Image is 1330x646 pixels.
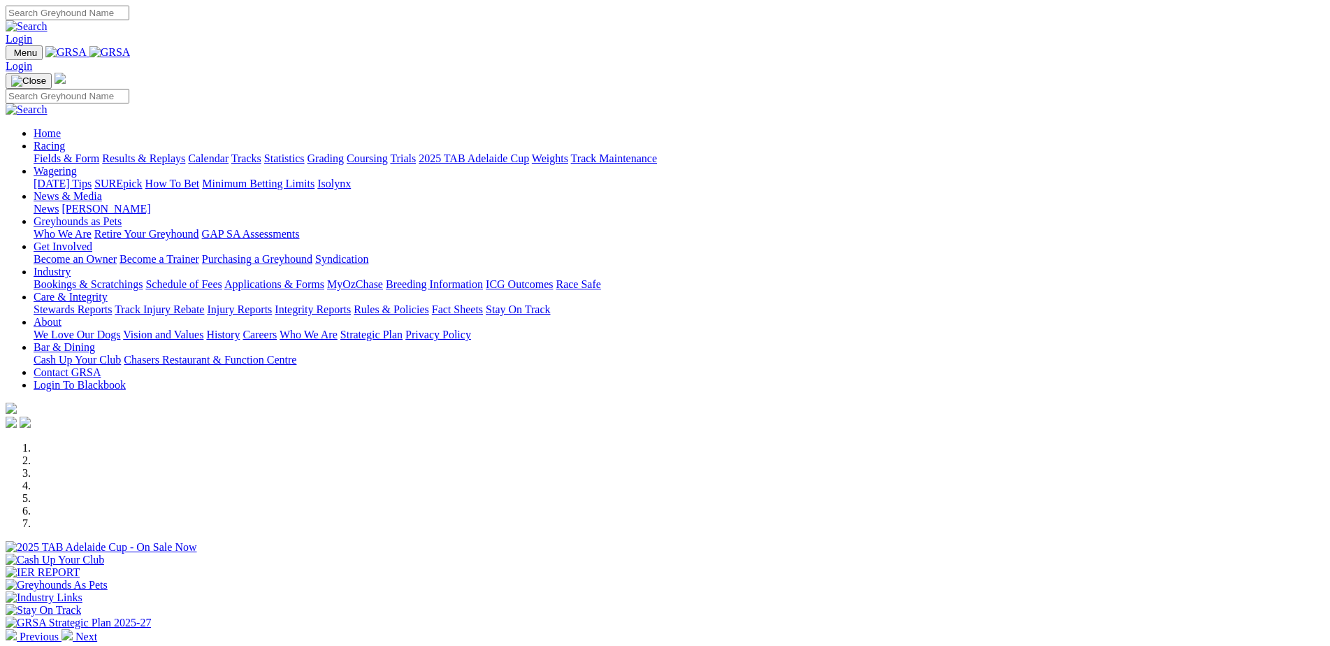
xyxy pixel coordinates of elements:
[571,152,657,164] a: Track Maintenance
[6,554,104,566] img: Cash Up Your Club
[280,329,338,340] a: Who We Are
[34,228,92,240] a: Who We Are
[6,403,17,414] img: logo-grsa-white.png
[188,152,229,164] a: Calendar
[62,203,150,215] a: [PERSON_NAME]
[231,152,261,164] a: Tracks
[34,329,120,340] a: We Love Our Dogs
[34,228,1324,241] div: Greyhounds as Pets
[94,178,142,189] a: SUREpick
[14,48,37,58] span: Menu
[120,253,199,265] a: Become a Trainer
[315,253,368,265] a: Syndication
[386,278,483,290] a: Breeding Information
[556,278,600,290] a: Race Safe
[34,366,101,378] a: Contact GRSA
[34,152,99,164] a: Fields & Form
[34,354,121,366] a: Cash Up Your Club
[34,140,65,152] a: Racing
[405,329,471,340] a: Privacy Policy
[34,203,1324,215] div: News & Media
[6,604,81,617] img: Stay On Track
[34,203,59,215] a: News
[34,190,102,202] a: News & Media
[55,73,66,84] img: logo-grsa-white.png
[6,89,129,103] input: Search
[224,278,324,290] a: Applications & Forms
[202,178,315,189] a: Minimum Betting Limits
[6,20,48,33] img: Search
[264,152,305,164] a: Statistics
[20,631,59,643] span: Previous
[327,278,383,290] a: MyOzChase
[206,329,240,340] a: History
[34,253,117,265] a: Become an Owner
[6,629,17,640] img: chevron-left-pager-white.svg
[45,46,87,59] img: GRSA
[6,60,32,72] a: Login
[6,45,43,60] button: Toggle navigation
[6,631,62,643] a: Previous
[124,354,296,366] a: Chasers Restaurant & Function Centre
[6,6,129,20] input: Search
[94,228,199,240] a: Retire Your Greyhound
[34,241,92,252] a: Get Involved
[34,303,1324,316] div: Care & Integrity
[275,303,351,315] a: Integrity Reports
[202,253,312,265] a: Purchasing a Greyhound
[34,316,62,328] a: About
[62,629,73,640] img: chevron-right-pager-white.svg
[6,566,80,579] img: IER REPORT
[123,329,203,340] a: Vision and Values
[34,253,1324,266] div: Get Involved
[34,178,1324,190] div: Wagering
[115,303,204,315] a: Track Injury Rebate
[34,329,1324,341] div: About
[6,579,108,591] img: Greyhounds As Pets
[34,266,71,278] a: Industry
[6,541,197,554] img: 2025 TAB Adelaide Cup - On Sale Now
[145,278,222,290] a: Schedule of Fees
[6,73,52,89] button: Toggle navigation
[34,278,143,290] a: Bookings & Scratchings
[354,303,429,315] a: Rules & Policies
[34,215,122,227] a: Greyhounds as Pets
[145,178,200,189] a: How To Bet
[34,127,61,139] a: Home
[6,417,17,428] img: facebook.svg
[34,178,92,189] a: [DATE] Tips
[20,417,31,428] img: twitter.svg
[432,303,483,315] a: Fact Sheets
[89,46,131,59] img: GRSA
[75,631,97,643] span: Next
[11,76,46,87] img: Close
[243,329,277,340] a: Careers
[62,631,97,643] a: Next
[390,152,416,164] a: Trials
[532,152,568,164] a: Weights
[34,341,95,353] a: Bar & Dining
[34,278,1324,291] div: Industry
[347,152,388,164] a: Coursing
[6,103,48,116] img: Search
[34,165,77,177] a: Wagering
[34,291,108,303] a: Care & Integrity
[6,617,151,629] img: GRSA Strategic Plan 2025-27
[34,354,1324,366] div: Bar & Dining
[340,329,403,340] a: Strategic Plan
[486,278,553,290] a: ICG Outcomes
[34,379,126,391] a: Login To Blackbook
[419,152,529,164] a: 2025 TAB Adelaide Cup
[6,591,82,604] img: Industry Links
[486,303,550,315] a: Stay On Track
[207,303,272,315] a: Injury Reports
[317,178,351,189] a: Isolynx
[202,228,300,240] a: GAP SA Assessments
[6,33,32,45] a: Login
[102,152,185,164] a: Results & Replays
[34,303,112,315] a: Stewards Reports
[34,152,1324,165] div: Racing
[308,152,344,164] a: Grading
